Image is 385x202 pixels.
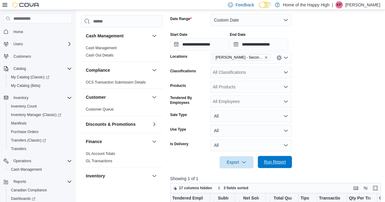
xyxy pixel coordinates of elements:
[86,173,149,179] button: Inventory
[11,28,26,36] a: Home
[11,28,72,35] span: Home
[1,27,74,36] button: Home
[11,104,37,109] span: Inventory Count
[12,2,40,8] img: Cova
[277,55,282,60] button: Clear input
[11,157,72,165] span: Operations
[9,120,29,127] a: Manifests
[230,32,246,37] label: End Date
[6,145,74,153] button: Transfers
[11,146,26,151] span: Transfers
[1,52,74,61] button: Customers
[332,1,333,9] p: |
[335,1,343,9] div: Kayla Parker
[337,1,341,9] span: KP
[352,184,359,192] button: Keyboard shortcuts
[9,145,29,152] a: Transfers
[11,178,72,185] span: Reports
[151,67,158,74] button: Compliance
[11,75,49,80] span: My Catalog (Classic)
[300,196,310,201] div: Tips
[81,79,163,88] div: Compliance
[218,196,228,201] div: Subtotal
[151,172,158,180] button: Inventory
[345,1,380,9] p: [PERSON_NAME]
[9,137,48,144] a: Transfers (Classic)
[86,33,149,39] button: Cash Management
[258,156,292,168] button: Run Report
[6,128,74,136] button: Purchase Orders
[170,54,187,59] label: Locations
[86,67,110,73] h3: Compliance
[170,95,208,105] label: Tendered By Employees
[6,73,74,81] a: My Catalog (Classic)
[170,142,188,146] label: Is Delivery
[6,136,74,145] a: Transfers (Classic)
[219,156,254,168] button: Export
[86,46,117,50] a: Cash Management
[81,150,163,167] div: Finance
[170,112,187,117] label: Sale Type
[86,53,114,58] span: Cash Out Details
[6,102,74,111] button: Inventory Count
[9,82,43,89] a: My Catalog (Beta)
[362,184,369,192] button: Display options
[170,69,196,74] label: Classifications
[170,176,383,182] p: Showing 1 of 1
[11,138,46,143] span: Transfers (Classic)
[11,157,34,165] button: Operations
[264,159,286,165] span: Run Report
[9,128,72,135] span: Purchase Orders
[6,165,74,174] button: Cash Management
[9,166,44,173] a: Cash Management
[9,128,41,135] a: Purchase Orders
[11,196,35,201] span: Dashboards
[283,70,288,75] button: Open list of options
[243,196,259,201] div: Net Sold
[170,16,192,21] label: Date Range
[210,125,292,137] button: All
[11,65,72,72] span: Catalog
[13,159,31,163] span: Operations
[86,94,106,100] h3: Customer
[372,184,379,192] button: Enter fullscreen
[210,139,292,151] button: All
[86,151,115,156] span: GL Account Totals
[11,167,42,172] span: Cash Management
[86,33,124,39] h3: Cash Management
[210,14,292,26] button: Custom Date
[9,82,72,89] span: My Catalog (Beta)
[213,54,271,61] span: Warman - Second Ave - Prairie Records
[215,184,250,192] button: 3 fields sorted
[13,42,23,46] span: Users
[283,55,288,60] button: Open list of options
[235,2,254,8] span: Feedback
[6,119,74,128] button: Manifests
[13,66,26,71] span: Catalog
[9,111,72,118] span: Inventory Manager (Classic)
[9,74,52,81] a: My Catalog (Classic)
[264,56,268,59] button: Remove Warman - Second Ave - Prairie Records from selection in this group
[259,2,272,8] input: Dark Mode
[86,152,115,156] a: GL Account Totals
[6,186,74,194] button: Canadian Compliance
[11,65,28,72] button: Catalog
[13,179,26,184] span: Reports
[13,54,31,59] span: Customers
[1,177,74,186] button: Reports
[86,121,135,127] h3: Discounts & Promotions
[11,83,40,88] span: My Catalog (Beta)
[11,129,39,134] span: Purchase Orders
[170,32,187,37] label: Start Date
[283,99,288,104] button: Open list of options
[6,111,74,119] a: Inventory Manager (Classic)
[6,81,74,90] button: My Catalog (Beta)
[349,196,370,201] div: Qty Per Transaction
[1,94,74,102] button: Inventory
[170,38,229,50] input: Press the down key to open a popover containing a calendar.
[172,196,203,201] div: Tendered Employee
[11,188,47,193] span: Canadian Compliance
[13,95,28,100] span: Inventory
[230,38,288,50] input: Press the down key to open a popover containing a calendar.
